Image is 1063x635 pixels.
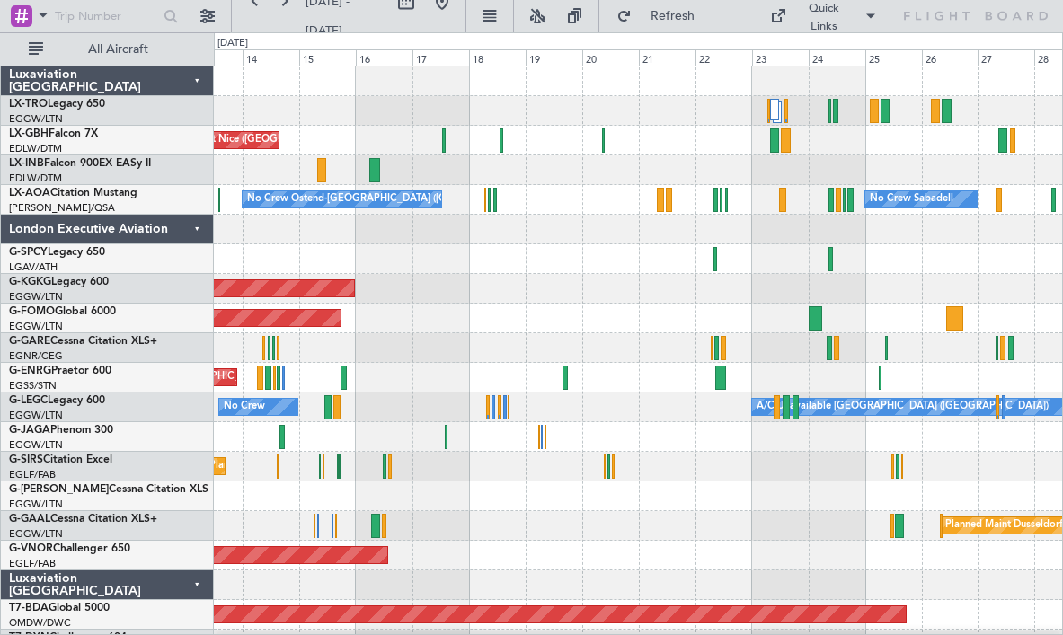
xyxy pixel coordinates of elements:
[217,36,248,51] div: [DATE]
[469,49,526,66] div: 18
[9,336,50,347] span: G-GARE
[9,438,63,452] a: EGGW/LTN
[9,306,116,317] a: G-FOMOGlobal 6000
[9,543,130,554] a: G-VNORChallenger 650
[150,127,350,154] div: Planned Maint Nice ([GEOGRAPHIC_DATA])
[695,49,752,66] div: 22
[9,112,63,126] a: EGGW/LTN
[9,99,48,110] span: LX-TRO
[9,425,113,436] a: G-JAGAPhenom 300
[9,349,63,363] a: EGNR/CEG
[9,247,105,258] a: G-SPCYLegacy 650
[9,158,44,169] span: LX-INB
[9,484,109,495] span: G-[PERSON_NAME]
[9,142,62,155] a: EDLW/DTM
[9,498,63,511] a: EGGW/LTN
[9,128,98,139] a: LX-GBHFalcon 7X
[9,395,48,406] span: G-LEGC
[978,49,1034,66] div: 27
[9,543,53,554] span: G-VNOR
[9,468,56,481] a: EGLF/FAB
[639,49,695,66] div: 21
[9,454,43,465] span: G-SIRS
[9,527,63,541] a: EGGW/LTN
[870,186,953,213] div: No Crew Sabadell
[412,49,469,66] div: 17
[9,514,157,525] a: G-GAALCessna Citation XLS+
[9,395,105,406] a: G-LEGCLegacy 600
[9,336,157,347] a: G-GARECessna Citation XLS+
[9,379,57,392] a: EGSS/STN
[9,603,49,613] span: T7-BDA
[20,35,195,64] button: All Aircraft
[47,43,190,56] span: All Aircraft
[9,158,151,169] a: LX-INBFalcon 900EX EASy II
[9,409,63,422] a: EGGW/LTN
[757,393,1049,420] div: A/C Unavailable [GEOGRAPHIC_DATA] ([GEOGRAPHIC_DATA])
[9,514,50,525] span: G-GAAL
[582,49,639,66] div: 20
[247,186,542,213] div: No Crew Ostend-[GEOGRAPHIC_DATA] ([GEOGRAPHIC_DATA])
[9,247,48,258] span: G-SPCY
[608,2,716,31] button: Refresh
[9,366,111,376] a: G-ENRGPraetor 600
[9,616,71,630] a: OMDW/DWC
[9,366,51,376] span: G-ENRG
[9,188,137,198] a: LX-AOACitation Mustang
[9,306,55,317] span: G-FOMO
[243,49,299,66] div: 14
[9,425,50,436] span: G-JAGA
[761,2,887,31] button: Quick Links
[224,393,265,420] div: No Crew
[9,484,208,495] a: G-[PERSON_NAME]Cessna Citation XLS
[922,49,979,66] div: 26
[9,290,63,304] a: EGGW/LTN
[9,557,56,570] a: EGLF/FAB
[9,188,50,198] span: LX-AOA
[9,172,62,185] a: EDLW/DTM
[9,201,115,215] a: [PERSON_NAME]/QSA
[356,49,412,66] div: 16
[9,277,51,287] span: G-KGKG
[635,10,711,22] span: Refresh
[186,49,243,66] div: 13
[865,49,922,66] div: 25
[9,260,58,274] a: LGAV/ATH
[526,49,582,66] div: 19
[945,512,1063,539] div: Planned Maint Dusseldorf
[55,3,158,30] input: Trip Number
[9,277,109,287] a: G-KGKGLegacy 600
[299,49,356,66] div: 15
[752,49,809,66] div: 23
[9,603,110,613] a: T7-BDAGlobal 5000
[809,49,865,66] div: 24
[9,128,49,139] span: LX-GBH
[9,320,63,333] a: EGGW/LTN
[9,99,105,110] a: LX-TROLegacy 650
[9,454,112,465] a: G-SIRSCitation Excel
